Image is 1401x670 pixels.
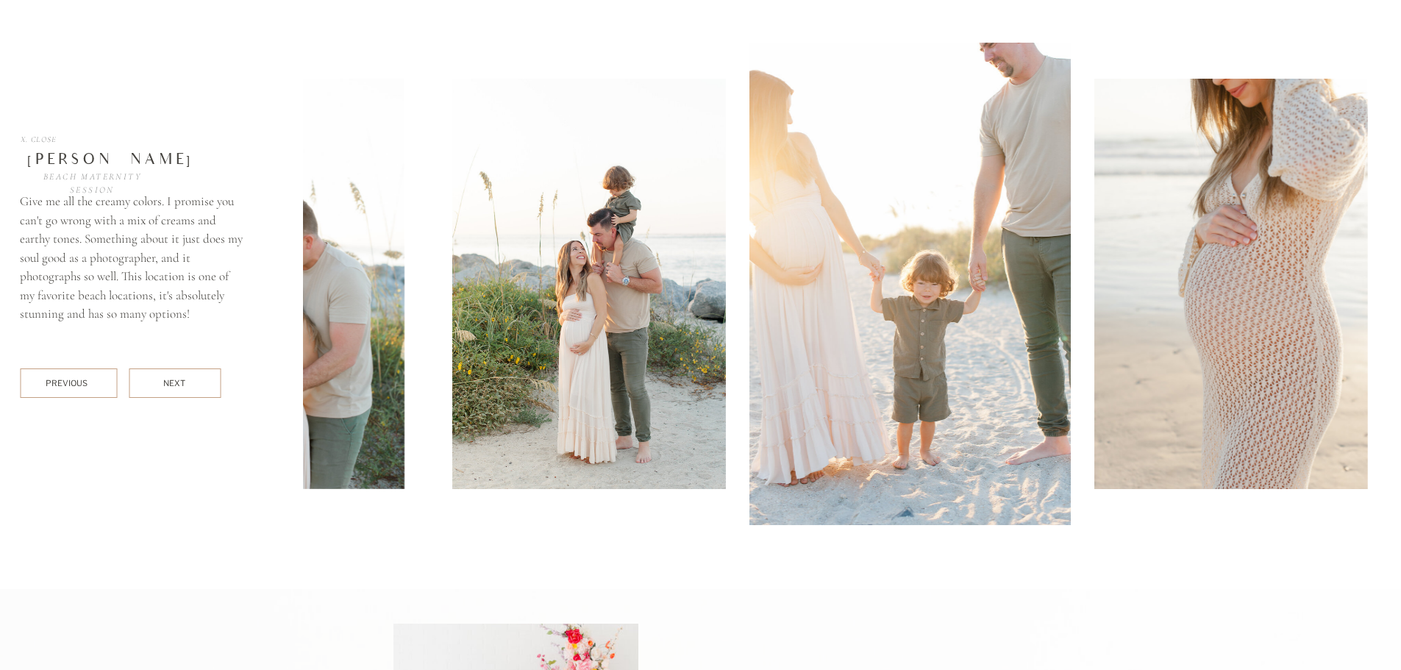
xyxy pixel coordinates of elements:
[163,377,186,390] div: NEXT
[46,377,91,390] div: Previous
[20,192,245,332] p: Give me all the creamy colors. I promise you can't go wrong with a mix of creams and earthy tones...
[20,149,117,170] div: [PERSON_NAME]
[20,170,165,180] h3: Beach Maternity Session
[20,135,57,144] a: X. Close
